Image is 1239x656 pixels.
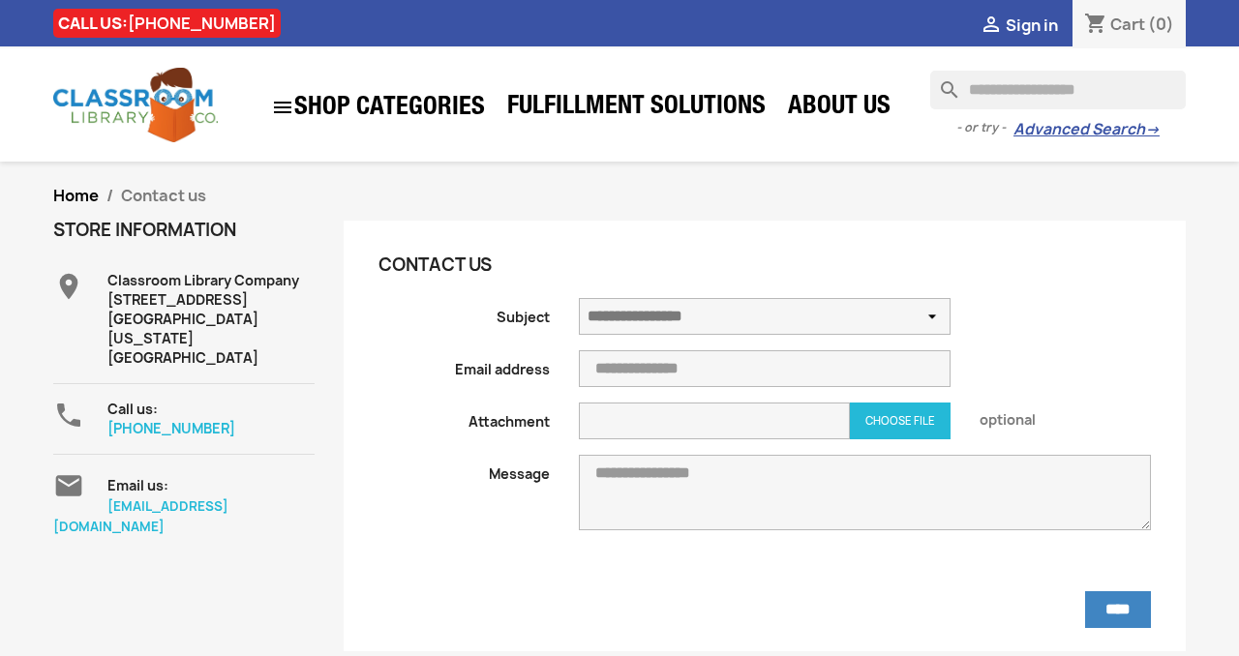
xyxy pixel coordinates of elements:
[53,470,84,501] i: 
[1013,120,1160,139] a: Advanced Search→
[53,497,228,535] a: [EMAIL_ADDRESS][DOMAIN_NAME]
[1148,14,1174,35] span: (0)
[1110,14,1145,35] span: Cart
[107,419,235,437] a: [PHONE_NUMBER]
[107,271,315,368] div: Classroom Library Company [STREET_ADDRESS] [GEOGRAPHIC_DATA][US_STATE] [GEOGRAPHIC_DATA]
[378,255,951,275] h3: Contact us
[865,414,935,428] span: Choose file
[53,9,281,38] div: CALL US:
[1084,14,1107,37] i: shopping_cart
[930,71,953,94] i: search
[53,400,84,431] i: 
[965,403,1165,430] span: optional
[121,185,206,206] span: Contact us
[364,350,564,379] label: Email address
[1006,15,1058,36] span: Sign in
[107,470,315,495] div: Email us:
[778,89,900,128] a: About Us
[930,71,1186,109] input: Search
[107,400,315,438] div: Call us:
[364,455,564,484] label: Message
[128,13,276,34] a: [PHONE_NUMBER]
[980,15,1058,36] a:  Sign in
[271,96,294,119] i: 
[364,403,564,432] label: Attachment
[261,86,495,129] a: SHOP CATEGORIES
[1145,120,1160,139] span: →
[53,221,315,240] h4: Store information
[980,15,1003,38] i: 
[498,89,775,128] a: Fulfillment Solutions
[53,185,99,206] a: Home
[53,271,84,302] i: 
[364,298,564,327] label: Subject
[53,68,218,142] img: Classroom Library Company
[956,118,1013,137] span: - or try -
